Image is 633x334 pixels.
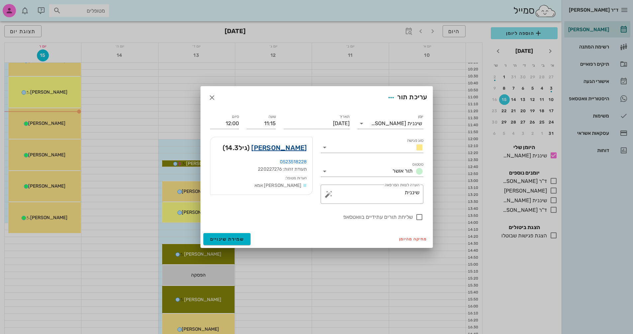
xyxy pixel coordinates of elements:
label: סטטוס [412,162,423,167]
label: תאריך [339,114,350,119]
label: שליחת תורים עתידיים בוואטסאפ [210,214,413,220]
a: 0523518228 [280,159,307,165]
div: יומןשיננית [PERSON_NAME] [358,118,423,129]
a: [PERSON_NAME] [251,142,307,153]
div: תעודת זהות: 220227276 [216,166,307,173]
label: יומן [418,114,423,119]
span: 14.3 [225,144,239,152]
span: תור אושר [392,168,413,174]
span: [PERSON_NAME] אמא [255,183,302,188]
div: עריכת תור [385,92,427,104]
span: מחיקה מהיומן [399,237,427,241]
button: שמירת שינויים [203,233,251,245]
div: סטטוסתור אושר [321,166,423,177]
div: סוג פגישה [321,142,423,153]
label: שעה [268,114,276,119]
span: (גיל ) [223,142,250,153]
label: סוג פגישה [407,138,423,143]
label: הערה לצוות המרפאה [384,183,419,188]
span: שמירת שינויים [210,236,244,242]
button: מחיקה מהיומן [396,234,430,244]
div: שיננית [PERSON_NAME] [371,121,422,126]
small: הערות מטופל: [285,176,307,180]
label: סיום [232,114,239,119]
